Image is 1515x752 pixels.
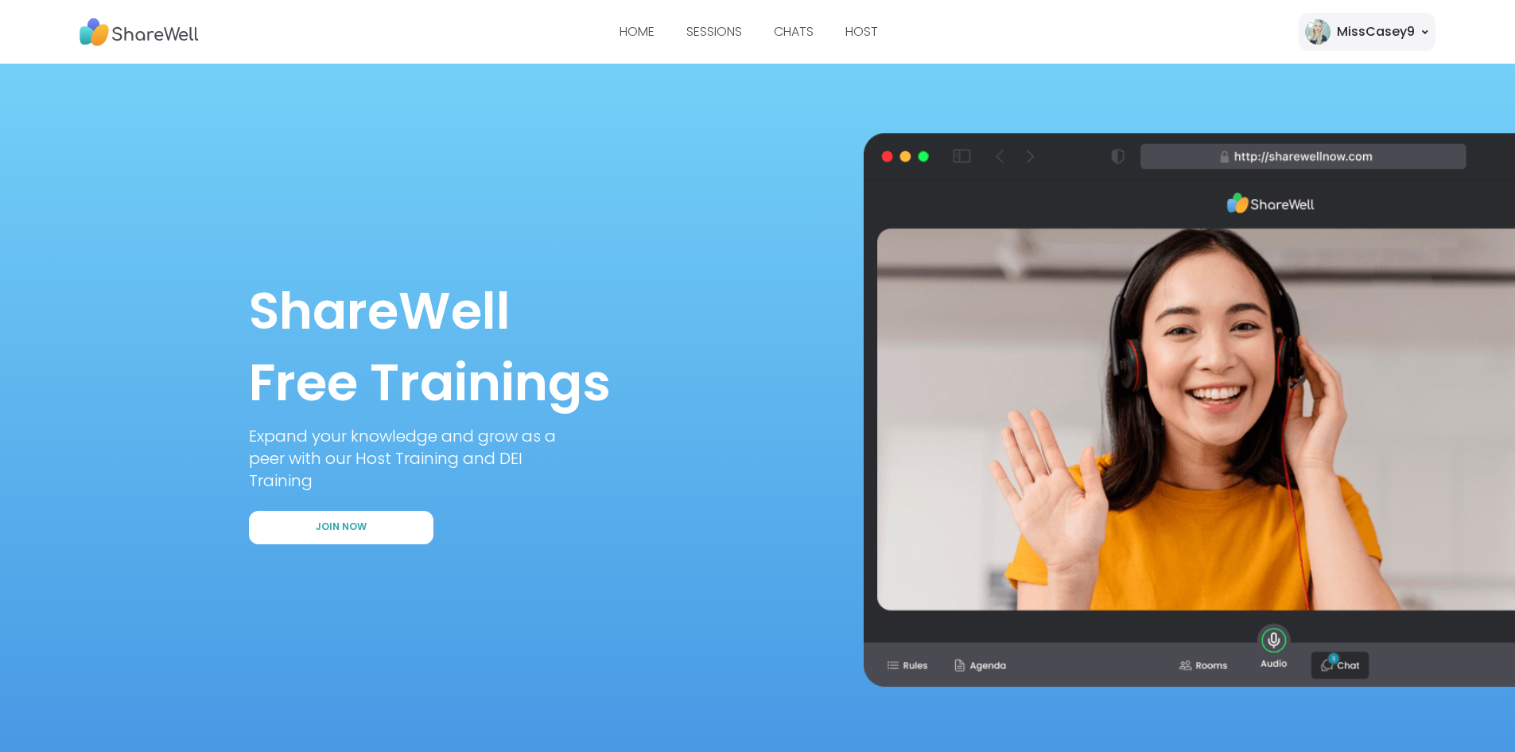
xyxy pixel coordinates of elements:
a: HOME [620,22,655,41]
h1: ShareWell Free Trainings [249,275,1267,418]
img: MissCasey9 [1305,19,1330,45]
a: SESSIONS [686,22,742,41]
button: Join Now [249,511,433,544]
img: ShareWell Nav Logo [80,10,199,54]
span: Join Now [316,520,367,534]
a: CHATS [774,22,814,41]
div: MissCasey9 [1337,22,1415,41]
p: Expand your knowledge and grow as a peer with our Host Training and DEI Training [249,425,583,492]
a: HOST [845,22,878,41]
